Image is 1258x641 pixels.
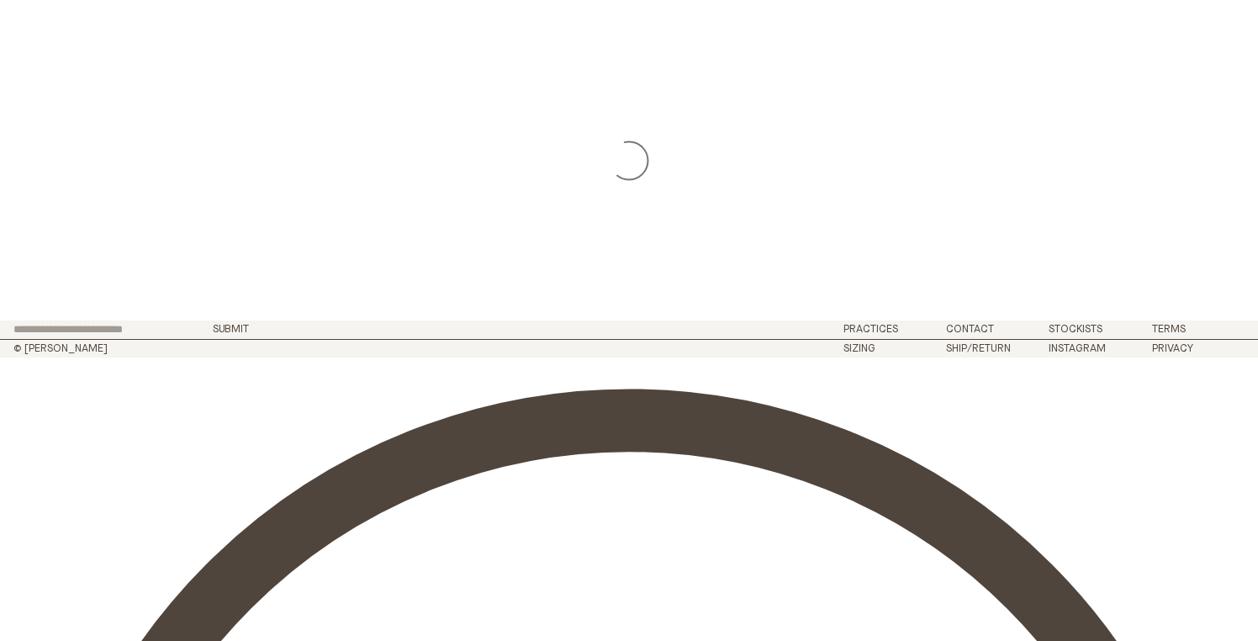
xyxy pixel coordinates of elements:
[946,324,994,335] a: Contact
[946,343,1011,354] a: Ship/Return
[1152,343,1193,354] a: Privacy
[843,343,875,354] a: Sizing
[843,324,898,335] a: Practices
[213,324,249,335] button: Submit
[1152,324,1186,335] a: Terms
[13,343,311,354] h2: © [PERSON_NAME]
[1049,324,1102,335] a: Stockists
[1049,343,1106,354] a: Instagram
